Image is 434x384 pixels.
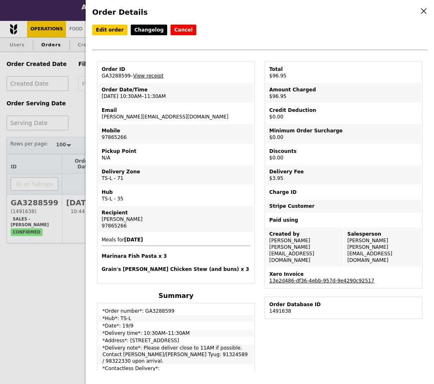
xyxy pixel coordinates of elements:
[266,63,421,82] td: $96.95
[102,127,250,134] div: Mobile
[97,292,255,300] h4: Summary
[266,227,343,267] td: [PERSON_NAME] [PERSON_NAME][EMAIL_ADDRESS][DOMAIN_NAME]
[98,124,254,144] td: 97865266
[102,168,250,175] div: Delivery Zone
[131,73,133,79] span: –
[98,63,254,82] td: GA3288599
[269,271,418,277] div: Xero Invoice
[269,278,374,284] a: 13e2d486-df36-4ebb-957d-9e4290c92517
[133,73,164,79] a: View receipt
[98,83,254,103] td: [DATE] 10:30AM–11:30AM
[269,127,418,134] div: Minimum Order Surcharge
[98,337,254,344] td: *Address*: [STREET_ADDRESS]
[98,104,254,123] td: [PERSON_NAME][EMAIL_ADDRESS][DOMAIN_NAME]
[92,25,127,35] a: Edit order
[102,209,250,216] div: Recipient
[269,66,418,73] div: Total
[102,66,250,73] div: Order ID
[98,186,254,205] td: TS-L - 35
[266,104,421,123] td: $0.00
[266,165,421,185] td: $3.95
[269,168,418,175] div: Delivery Fee
[92,8,148,16] span: Order Details
[269,301,418,308] div: Order Database ID
[266,145,421,164] td: $0.00
[131,25,168,35] a: Changelog
[269,107,418,114] div: Credit Deduction
[102,107,250,114] div: Email
[102,266,250,273] h4: Grain's [PERSON_NAME] Chicken Stew (and buns) x 3
[266,298,421,318] td: 1491638
[98,323,254,329] td: *Date*: 19/9
[266,83,421,103] td: $96.95
[102,189,250,195] div: Hub
[269,189,418,195] div: Charge ID
[98,365,254,372] td: *Contactless Delivery*:
[102,148,250,155] div: Pickup Point
[269,86,418,93] div: Amount Charged
[98,315,254,322] td: *Hub*: TS-L
[124,237,143,243] b: [DATE]
[348,231,418,237] div: Salesperson
[269,148,418,155] div: Discounts
[98,165,254,185] td: TS-L - 71
[102,216,250,223] div: [PERSON_NAME]
[102,223,250,229] div: 97865266
[98,145,254,164] td: N/A
[266,124,421,144] td: $0.00
[98,304,254,314] td: *Order number*: GA3288599
[98,330,254,336] td: *Delivery time*: 10:30AM–11:30AM
[269,217,418,223] div: Paid using
[102,253,250,259] h4: Marinara Fish Pasta x 3
[269,203,418,209] div: Stripe Customer
[102,86,250,93] div: Order Date/Time
[269,231,340,237] div: Created by
[98,345,254,364] td: *Delivery note*: Please deliver close to 11AM if possible. Contact [PERSON_NAME]/[PERSON_NAME] Ty...
[102,237,250,273] span: Meals for
[344,227,422,267] td: [PERSON_NAME] [PERSON_NAME][EMAIL_ADDRESS][DOMAIN_NAME]
[170,25,196,35] button: Cancel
